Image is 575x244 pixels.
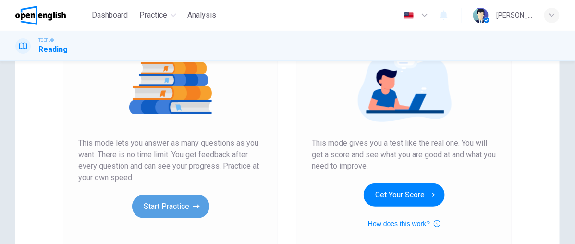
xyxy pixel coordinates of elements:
[92,10,128,21] span: Dashboard
[140,10,168,21] span: Practice
[496,10,533,21] div: [PERSON_NAME]
[136,7,180,24] button: Practice
[312,137,497,172] span: This mode gives you a test like the real one. You will get a score and see what you are good at a...
[132,195,209,218] button: Start Practice
[368,218,440,230] button: How does this work?
[38,44,68,55] h1: Reading
[473,8,489,23] img: Profile picture
[88,7,132,24] button: Dashboard
[15,6,66,25] img: OpenEnglish logo
[78,137,263,183] span: This mode lets you answer as many questions as you want. There is no time limit. You get feedback...
[38,37,54,44] span: TOEFL®
[15,6,88,25] a: OpenEnglish logo
[188,10,217,21] span: Analysis
[403,12,415,19] img: en
[364,183,445,207] button: Get Your Score
[184,7,220,24] button: Analysis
